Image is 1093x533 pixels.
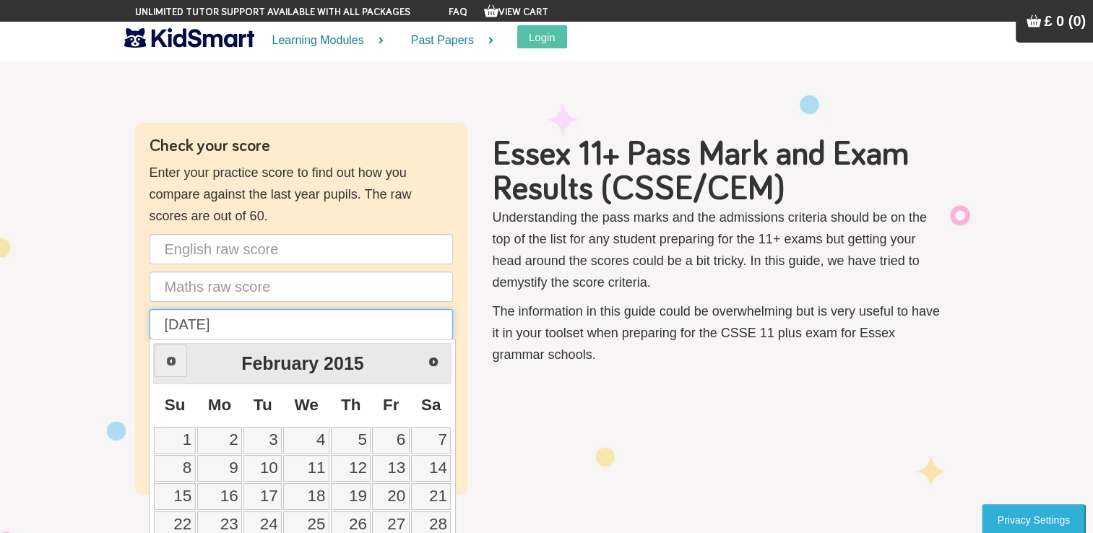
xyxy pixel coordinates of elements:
[243,455,282,482] a: 10
[241,353,319,373] span: February
[411,455,452,482] a: 14
[150,162,453,227] p: Enter your practice score to find out how you compare against the last year pupils. The raw score...
[411,483,452,510] a: 21
[417,345,449,378] a: Next
[331,455,371,482] a: 12
[197,483,243,510] a: 16
[124,25,254,51] img: KidSmart logo
[197,427,243,454] a: 2
[150,137,453,155] h4: Check your score
[197,455,243,482] a: 9
[372,483,409,510] a: 20
[484,7,548,17] a: View Cart
[372,427,409,454] a: 6
[393,22,503,60] a: Past Papers
[208,396,232,414] span: Monday
[150,234,453,264] input: English raw score
[150,309,453,339] input: Date of birth (d/m/y) e.g. 27/12/2007
[341,396,361,414] span: Thursday
[411,427,452,454] a: 7
[165,355,177,367] span: Prev
[154,455,195,482] a: 8
[283,483,329,510] a: 18
[493,137,944,207] h1: Essex 11+ Pass Mark and Exam Results (CSSE/CEM)
[493,207,944,293] p: Understanding the pass marks and the admissions criteria should be on the top of the list for any...
[150,272,453,302] input: Maths raw score
[243,427,282,454] a: 3
[324,353,364,373] span: 2015
[154,483,195,510] a: 15
[165,396,186,414] span: Sunday
[372,455,409,482] a: 13
[421,396,441,414] span: Saturday
[331,427,371,454] a: 5
[294,396,318,414] span: Wednesday
[383,396,399,414] span: Friday
[243,483,282,510] a: 17
[1044,13,1086,29] span: £ 0 (0)
[154,427,195,454] a: 1
[517,25,567,48] button: Login
[283,427,329,454] a: 4
[331,483,371,510] a: 19
[428,356,439,368] span: Next
[135,5,410,19] span: Unlimited tutor support available with all packages
[155,344,187,377] a: Prev
[449,7,467,17] a: FAQ
[254,396,272,414] span: Tuesday
[1027,14,1041,28] img: Your items in the shopping basket
[484,4,498,18] img: Your items in the shopping basket
[493,300,944,365] p: The information in this guide could be overwhelming but is very useful to have it in your toolset...
[283,455,329,482] a: 11
[254,22,393,60] a: Learning Modules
